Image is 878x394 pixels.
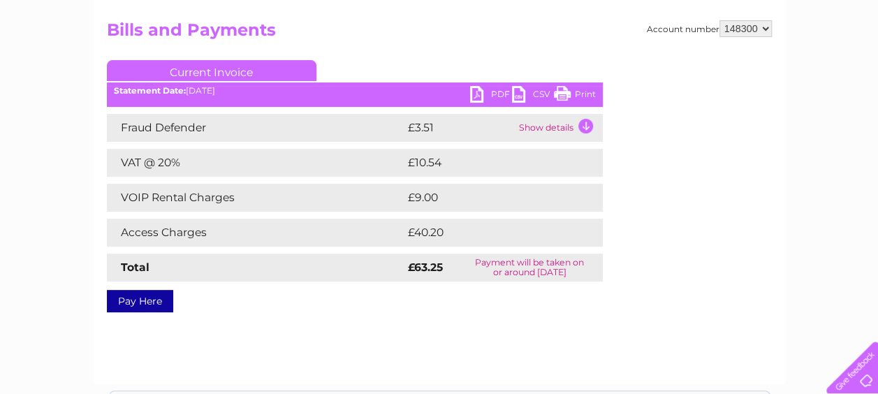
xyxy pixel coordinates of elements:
div: [DATE] [107,86,603,96]
a: Log out [832,59,865,70]
td: £10.54 [404,149,573,177]
a: Telecoms [706,59,748,70]
a: Blog [756,59,777,70]
td: £40.20 [404,219,575,247]
h2: Bills and Payments [107,20,772,47]
div: Account number [647,20,772,37]
td: Access Charges [107,219,404,247]
a: Pay Here [107,290,173,312]
a: CSV [512,86,554,106]
td: Fraud Defender [107,114,404,142]
strong: £63.25 [408,261,443,274]
strong: Total [121,261,149,274]
a: 0333 014 3131 [615,7,711,24]
a: Energy [667,59,698,70]
td: £3.51 [404,114,515,142]
b: Statement Date: [114,85,186,96]
a: PDF [470,86,512,106]
td: £9.00 [404,184,571,212]
a: Print [554,86,596,106]
a: Water [632,59,659,70]
td: VOIP Rental Charges [107,184,404,212]
a: Contact [785,59,819,70]
td: VAT @ 20% [107,149,404,177]
a: Current Invoice [107,60,316,81]
img: logo.png [31,36,102,79]
td: Payment will be taken on or around [DATE] [457,254,603,282]
div: Clear Business is a trading name of Verastar Limited (registered in [GEOGRAPHIC_DATA] No. 3667643... [110,8,770,68]
td: Show details [515,114,603,142]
